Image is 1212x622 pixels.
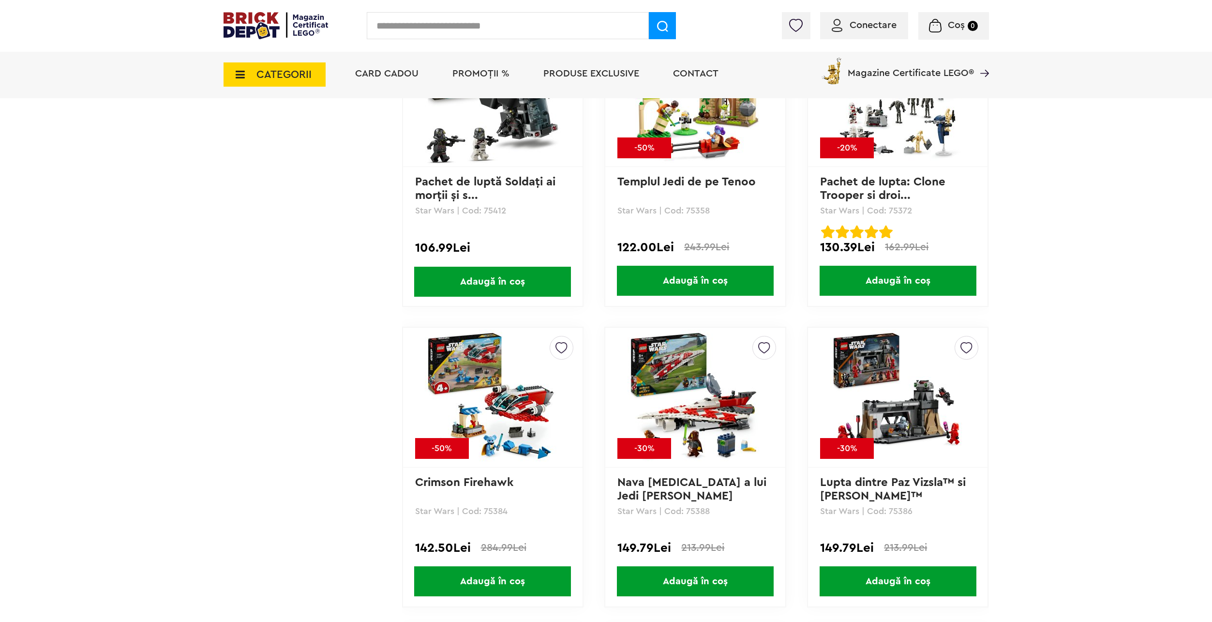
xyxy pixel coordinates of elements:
[820,176,948,201] a: Pachet de lupta: Clone Trooper si droi...
[879,225,893,239] img: Evaluare cu stele
[848,56,974,78] span: Magazine Certificate LEGO®
[968,21,978,31] small: 0
[414,267,571,297] span: Adaugă în coș
[415,206,570,215] p: Star Wars | Cod: 75412
[543,69,639,78] a: Produse exclusive
[415,542,471,554] span: 142.50Lei
[885,242,928,252] span: 162.99Lei
[836,225,849,239] img: Evaluare cu stele
[832,20,897,30] a: Conectare
[974,56,989,65] a: Magazine Certificate LEGO®
[403,566,583,596] a: Adaugă în coș
[415,477,513,488] a: Crimson Firehawk
[820,438,874,459] div: -30%
[821,225,835,239] img: Evaluare cu stele
[820,566,976,596] span: Adaugă în coș
[605,566,785,596] a: Adaugă în coș
[820,477,969,502] a: Lupta dintre Paz Vizsla™ si [PERSON_NAME]™
[452,69,509,78] a: PROMOȚII %
[481,543,526,553] span: 284.99Lei
[865,225,878,239] img: Evaluare cu stele
[617,507,773,516] p: Star Wars | Cod: 75388
[256,69,312,80] span: CATEGORII
[415,176,559,201] a: Pachet de luptă Soldaţi ai morţii şi s...
[820,507,975,516] p: Star Wars | Cod: 75386
[403,267,583,297] a: Adaugă în coș
[628,330,763,465] img: Nava stelara a lui Jedi Bob
[415,438,469,459] div: -50%
[617,438,671,459] div: -30%
[617,542,671,554] span: 149.79Lei
[850,20,897,30] span: Conectare
[617,242,674,253] span: 122.00Lei
[820,542,874,554] span: 149.79Lei
[415,507,570,516] p: Star Wars | Cod: 75384
[820,266,976,296] span: Adaugă în coș
[673,69,718,78] a: Contact
[830,330,966,465] img: Lupta dintre Paz Vizsla™ si Moff Gideon™
[808,566,988,596] a: Adaugă în coș
[617,137,671,158] div: -50%
[820,137,874,158] div: -20%
[884,543,927,553] span: 213.99Lei
[617,566,774,596] span: Adaugă în coș
[820,206,975,215] p: Star Wars | Cod: 75372
[617,206,773,215] p: Star Wars | Cod: 75358
[617,266,774,296] span: Adaugă în coș
[808,266,988,296] a: Adaugă în coș
[355,69,419,78] a: Card Cadou
[617,477,769,502] a: Nava [MEDICAL_DATA] a lui Jedi [PERSON_NAME]
[681,543,724,553] span: 213.99Lei
[948,20,965,30] span: Coș
[425,330,560,465] img: Crimson Firehawk
[820,242,875,253] span: 130.39Lei
[415,242,570,254] div: 106.99Lei
[414,566,571,596] span: Adaugă în coș
[684,242,729,252] span: 243.99Lei
[605,266,785,296] a: Adaugă în coș
[617,176,756,188] a: Templul Jedi de pe Tenoo
[850,225,864,239] img: Evaluare cu stele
